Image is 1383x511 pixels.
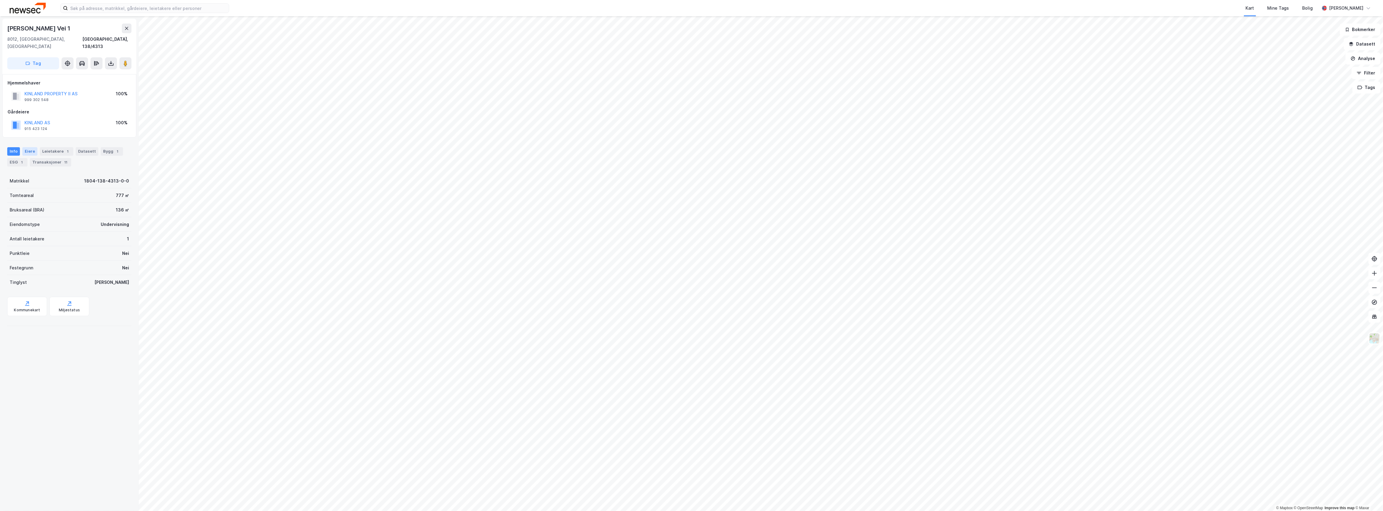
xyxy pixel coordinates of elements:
div: [PERSON_NAME] [1329,5,1364,12]
div: Datasett [76,147,98,156]
div: Nei [122,250,129,257]
div: Kommunekart [14,308,40,313]
div: Miljøstatus [59,308,80,313]
div: Bolig [1302,5,1313,12]
div: Transaksjoner [30,158,71,167]
div: ESG [7,158,27,167]
div: [PERSON_NAME] Vei 1 [7,24,71,33]
div: 1 [127,235,129,243]
div: 8012, [GEOGRAPHIC_DATA], [GEOGRAPHIC_DATA] [7,36,82,50]
div: 11 [63,159,69,165]
div: Tinglyst [10,279,27,286]
div: Bruksareal (BRA) [10,206,44,214]
div: Eiere [22,147,37,156]
button: Tags [1353,81,1381,94]
div: Festegrunn [10,264,33,271]
div: Info [7,147,20,156]
input: Søk på adresse, matrikkel, gårdeiere, leietakere eller personer [68,4,229,13]
div: [PERSON_NAME] [94,279,129,286]
button: Datasett [1344,38,1381,50]
div: 100% [116,119,128,126]
button: Tag [7,57,59,69]
div: Antall leietakere [10,235,44,243]
button: Analyse [1346,52,1381,65]
div: Mine Tags [1267,5,1289,12]
img: Z [1369,333,1380,344]
a: OpenStreetMap [1294,506,1323,510]
button: Filter [1352,67,1381,79]
div: 100% [116,90,128,97]
div: Nei [122,264,129,271]
div: Punktleie [10,250,30,257]
div: Leietakere [40,147,73,156]
div: Hjemmelshaver [8,79,131,87]
div: 1 [65,148,71,154]
div: 777 ㎡ [116,192,129,199]
a: Improve this map [1325,506,1355,510]
img: newsec-logo.f6e21ccffca1b3a03d2d.png [10,3,46,13]
div: Tomteareal [10,192,34,199]
div: 1804-138-4313-0-0 [84,177,129,185]
div: 915 423 124 [24,126,47,131]
div: 1 [115,148,121,154]
div: Eiendomstype [10,221,40,228]
button: Bokmerker [1340,24,1381,36]
div: 1 [19,159,25,165]
a: Mapbox [1276,506,1293,510]
div: 136 ㎡ [116,206,129,214]
div: Bygg [101,147,123,156]
iframe: Chat Widget [1353,482,1383,511]
div: Kontrollprogram for chat [1353,482,1383,511]
div: Matrikkel [10,177,29,185]
div: Kart [1246,5,1254,12]
div: [GEOGRAPHIC_DATA], 138/4313 [82,36,131,50]
div: Gårdeiere [8,108,131,116]
div: 999 302 548 [24,97,49,102]
div: Undervisning [101,221,129,228]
